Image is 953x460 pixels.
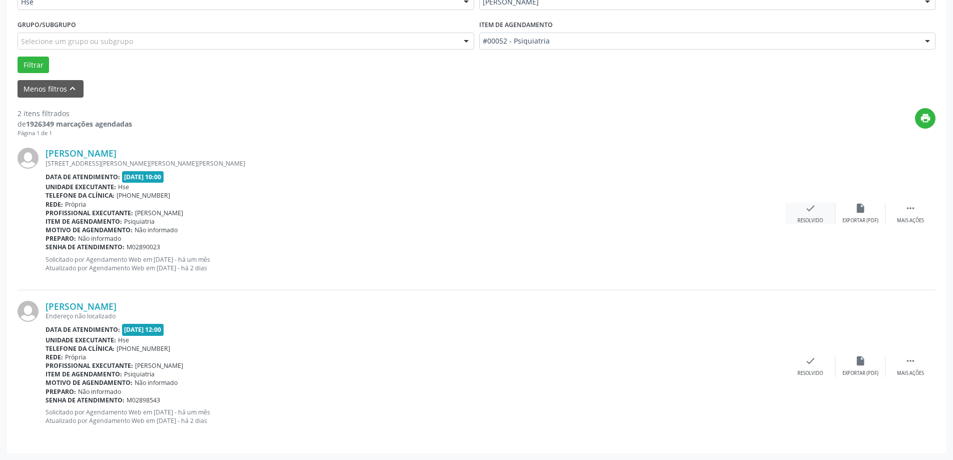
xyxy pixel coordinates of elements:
[46,344,115,353] b: Telefone da clínica:
[842,370,878,377] div: Exportar (PDF)
[46,217,122,226] b: Item de agendamento:
[18,80,84,98] button: Menos filtroskeyboard_arrow_up
[797,217,823,224] div: Resolvido
[122,324,164,335] span: [DATE] 12:00
[18,129,132,138] div: Página 1 de 1
[118,336,129,344] span: Hse
[122,171,164,183] span: [DATE] 10:00
[897,217,924,224] div: Mais ações
[905,355,916,366] i: 
[46,312,785,320] div: Endereço não localizado
[46,226,133,234] b: Motivo de agendamento:
[117,191,170,200] span: [PHONE_NUMBER]
[118,183,129,191] span: Hse
[18,301,39,322] img: img
[135,209,183,217] span: [PERSON_NAME]
[46,408,785,425] p: Solicitado por Agendamento Web em [DATE] - há um mês Atualizado por Agendamento Web em [DATE] - h...
[18,17,76,33] label: Grupo/Subgrupo
[855,355,866,366] i: insert_drive_file
[117,344,170,353] span: [PHONE_NUMBER]
[124,370,155,378] span: Psiquiatria
[479,17,553,33] label: Item de agendamento
[805,355,816,366] i: check
[46,191,115,200] b: Telefone da clínica:
[124,217,155,226] span: Psiquiatria
[18,119,132,129] div: de
[46,183,116,191] b: Unidade executante:
[46,353,63,361] b: Rede:
[46,255,785,272] p: Solicitado por Agendamento Web em [DATE] - há um mês Atualizado por Agendamento Web em [DATE] - h...
[46,243,125,251] b: Senha de atendimento:
[46,173,120,181] b: Data de atendimento:
[21,36,133,47] span: Selecione um grupo ou subgrupo
[915,108,935,129] button: print
[18,148,39,169] img: img
[46,148,117,159] a: [PERSON_NAME]
[905,203,916,214] i: 
[127,243,160,251] span: M02890023
[483,36,915,46] span: #00052 - Psiquiatria
[18,57,49,74] button: Filtrar
[46,159,785,168] div: [STREET_ADDRESS][PERSON_NAME][PERSON_NAME][PERSON_NAME]
[46,200,63,209] b: Rede:
[805,203,816,214] i: check
[127,396,160,404] span: M02898543
[46,361,133,370] b: Profissional executante:
[797,370,823,377] div: Resolvido
[842,217,878,224] div: Exportar (PDF)
[18,108,132,119] div: 2 itens filtrados
[46,336,116,344] b: Unidade executante:
[46,370,122,378] b: Item de agendamento:
[46,234,76,243] b: Preparo:
[65,353,86,361] span: Própria
[46,209,133,217] b: Profissional executante:
[897,370,924,377] div: Mais ações
[78,234,121,243] span: Não informado
[65,200,86,209] span: Própria
[46,378,133,387] b: Motivo de agendamento:
[135,378,178,387] span: Não informado
[135,361,183,370] span: [PERSON_NAME]
[855,203,866,214] i: insert_drive_file
[46,325,120,334] b: Data de atendimento:
[920,113,931,124] i: print
[67,83,78,94] i: keyboard_arrow_up
[46,387,76,396] b: Preparo:
[78,387,121,396] span: Não informado
[46,396,125,404] b: Senha de atendimento:
[26,119,132,129] strong: 1926349 marcações agendadas
[135,226,178,234] span: Não informado
[46,301,117,312] a: [PERSON_NAME]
